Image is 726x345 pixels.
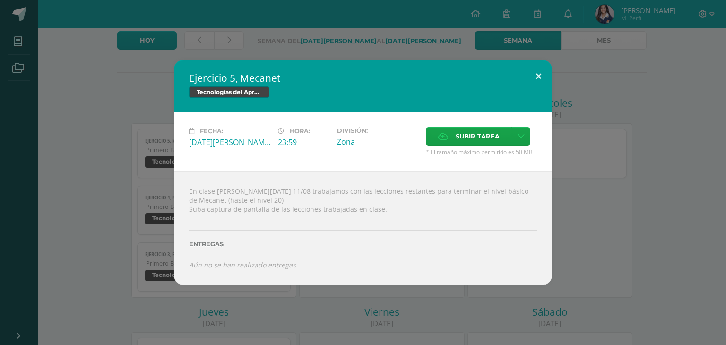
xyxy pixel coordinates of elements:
span: * El tamaño máximo permitido es 50 MB [426,148,537,156]
label: División: [337,127,418,134]
div: En clase [PERSON_NAME][DATE] 11/08 trabajamos con las lecciones restantes para terminar el nivel ... [174,171,552,285]
span: Fecha: [200,128,223,135]
span: Subir tarea [456,128,500,145]
button: Close (Esc) [525,60,552,92]
div: Zona [337,137,418,147]
h2: Ejercicio 5, Mecanet [189,71,537,85]
span: Hora: [290,128,310,135]
div: 23:59 [278,137,329,147]
label: Entregas [189,241,537,248]
i: Aún no se han realizado entregas [189,260,296,269]
span: Tecnologías del Aprendizaje y la Comunicación [189,86,269,98]
div: [DATE][PERSON_NAME] [189,137,270,147]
